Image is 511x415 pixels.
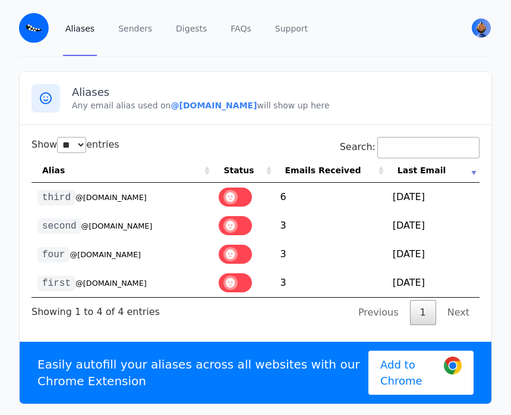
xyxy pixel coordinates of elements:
img: Email Monster [19,13,49,43]
td: 3 [275,269,387,297]
small: @[DOMAIN_NAME] [81,221,153,230]
code: first [37,276,75,291]
td: [DATE] [387,269,480,297]
td: [DATE] [387,211,480,240]
a: 1 [410,300,436,325]
label: Show entries [31,139,119,150]
div: Showing 1 to 4 of 4 entries [31,298,160,319]
td: 6 [275,183,387,211]
code: third [37,190,75,205]
td: 3 [275,211,387,240]
small: @[DOMAIN_NAME] [70,250,141,259]
p: Easily autofill your aliases across all websites with our Chrome Extension [37,356,368,389]
img: Google Chrome Logo [444,357,462,375]
p: Any email alias used on will show up here [72,99,480,111]
select: Showentries [57,137,86,153]
input: Search: [377,137,480,158]
h3: Aliases [72,85,480,99]
th: Alias: activate to sort column ascending [31,158,213,183]
code: four [37,247,70,263]
a: Next [437,300,480,325]
td: [DATE] [387,240,480,269]
img: trevorfith's Avatar [472,18,491,38]
td: 3 [275,240,387,269]
th: Last Email: activate to sort column ascending [387,158,480,183]
span: Add to Chrome [380,357,435,389]
small: @[DOMAIN_NAME] [75,279,147,288]
td: [DATE] [387,183,480,211]
b: @[DOMAIN_NAME] [171,101,257,110]
th: Status: activate to sort column ascending [213,158,274,183]
label: Search: [340,141,480,152]
small: @[DOMAIN_NAME] [75,193,147,202]
a: Previous [348,300,409,325]
th: Emails Received: activate to sort column ascending [275,158,387,183]
code: second [37,219,81,234]
button: User menu [471,17,492,39]
a: Add to Chrome [368,351,474,395]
